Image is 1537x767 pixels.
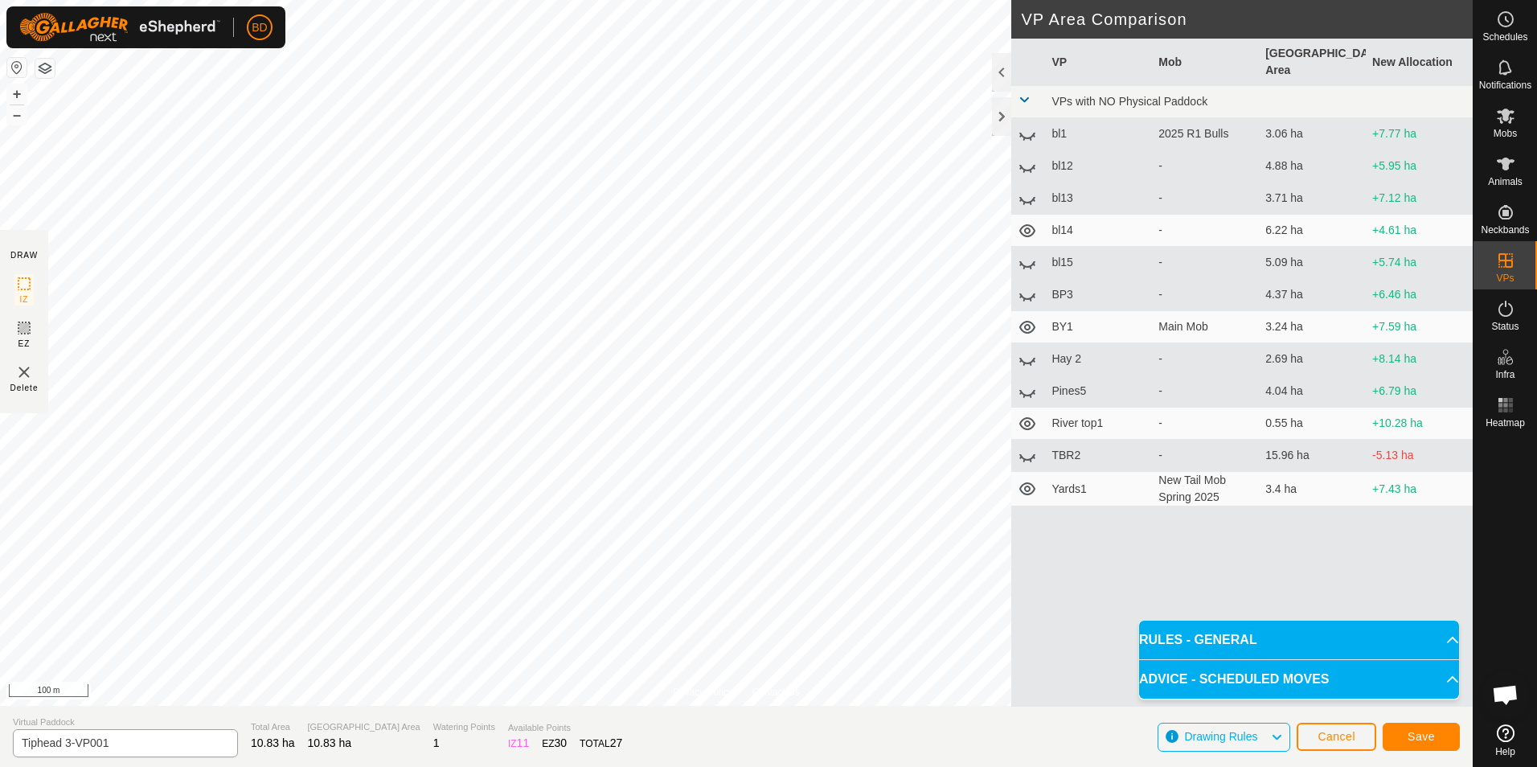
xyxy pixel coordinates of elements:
td: 3.06 ha [1259,118,1366,150]
td: bl14 [1045,215,1152,247]
a: Help [1473,718,1537,763]
td: bl15 [1045,247,1152,279]
div: - [1158,222,1252,239]
button: Map Layers [35,59,55,78]
td: +8.14 ha [1366,343,1473,375]
span: Heatmap [1486,418,1525,428]
button: Cancel [1297,723,1376,751]
td: Hay 2 [1045,343,1152,375]
span: [GEOGRAPHIC_DATA] Area [308,720,420,734]
div: - [1158,254,1252,271]
a: Contact Us [752,685,800,699]
span: 1 [433,736,440,749]
span: BD [252,19,267,36]
td: 2.69 ha [1259,343,1366,375]
td: Yards1 [1045,472,1152,507]
div: - [1158,286,1252,303]
div: - [1158,190,1252,207]
div: TOTAL [580,735,622,752]
div: - [1158,351,1252,367]
p-accordion-header: RULES - GENERAL [1139,621,1459,659]
th: [GEOGRAPHIC_DATA] Area [1259,39,1366,86]
span: Notifications [1479,80,1531,90]
button: Save [1383,723,1460,751]
span: Mobs [1494,129,1517,138]
td: 3.4 ha [1259,472,1366,507]
td: bl12 [1045,150,1152,183]
span: Save [1408,730,1435,743]
td: +4.61 ha [1366,215,1473,247]
span: Infra [1495,370,1514,379]
div: Main Mob [1158,318,1252,335]
span: Available Points [508,721,622,735]
div: - [1158,158,1252,174]
td: +7.77 ha [1366,118,1473,150]
span: IZ [20,293,29,306]
td: +7.43 ha [1366,472,1473,507]
td: 4.04 ha [1259,375,1366,408]
td: BY1 [1045,311,1152,343]
td: TBR2 [1045,440,1152,472]
th: Mob [1152,39,1259,86]
span: 10.83 ha [251,736,295,749]
h2: VP Area Comparison [1021,10,1473,29]
img: VP [14,363,34,382]
span: VPs with NO Physical Paddock [1051,95,1207,108]
td: bl1 [1045,118,1152,150]
td: -5.13 ha [1366,440,1473,472]
td: +6.79 ha [1366,375,1473,408]
td: 3.71 ha [1259,183,1366,215]
td: 0.55 ha [1259,408,1366,440]
div: - [1158,415,1252,432]
span: ADVICE - SCHEDULED MOVES [1139,670,1329,689]
td: Pines5 [1045,375,1152,408]
span: Neckbands [1481,225,1529,235]
span: 11 [517,736,530,749]
button: Reset Map [7,58,27,77]
td: +7.59 ha [1366,311,1473,343]
td: +6.46 ha [1366,279,1473,311]
span: EZ [18,338,31,350]
th: New Allocation [1366,39,1473,86]
td: 4.37 ha [1259,279,1366,311]
span: Drawing Rules [1184,730,1257,743]
span: Schedules [1482,32,1527,42]
th: VP [1045,39,1152,86]
td: BP3 [1045,279,1152,311]
span: Delete [10,382,39,394]
span: 27 [610,736,623,749]
td: 15.96 ha [1259,440,1366,472]
div: - [1158,447,1252,464]
td: 5.09 ha [1259,247,1366,279]
td: 6.22 ha [1259,215,1366,247]
button: + [7,84,27,104]
span: Cancel [1318,730,1355,743]
div: Open chat [1482,671,1530,719]
td: 3.24 ha [1259,311,1366,343]
span: Watering Points [433,720,495,734]
div: - [1158,383,1252,400]
span: 30 [555,736,568,749]
span: Total Area [251,720,295,734]
span: 10.83 ha [308,736,352,749]
div: DRAW [10,249,38,261]
p-accordion-header: ADVICE - SCHEDULED MOVES [1139,660,1459,699]
img: Gallagher Logo [19,13,220,42]
span: Virtual Paddock [13,716,238,729]
span: Status [1491,322,1519,331]
div: IZ [508,735,529,752]
div: EZ [542,735,567,752]
a: Privacy Policy [673,685,733,699]
span: VPs [1496,273,1514,283]
td: bl13 [1045,183,1152,215]
td: 4.88 ha [1259,150,1366,183]
span: RULES - GENERAL [1139,630,1257,650]
td: River top1 [1045,408,1152,440]
td: +7.12 ha [1366,183,1473,215]
td: +5.74 ha [1366,247,1473,279]
button: – [7,105,27,125]
span: Animals [1488,177,1523,187]
td: +5.95 ha [1366,150,1473,183]
div: 2025 R1 Bulls [1158,125,1252,142]
span: Help [1495,747,1515,757]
